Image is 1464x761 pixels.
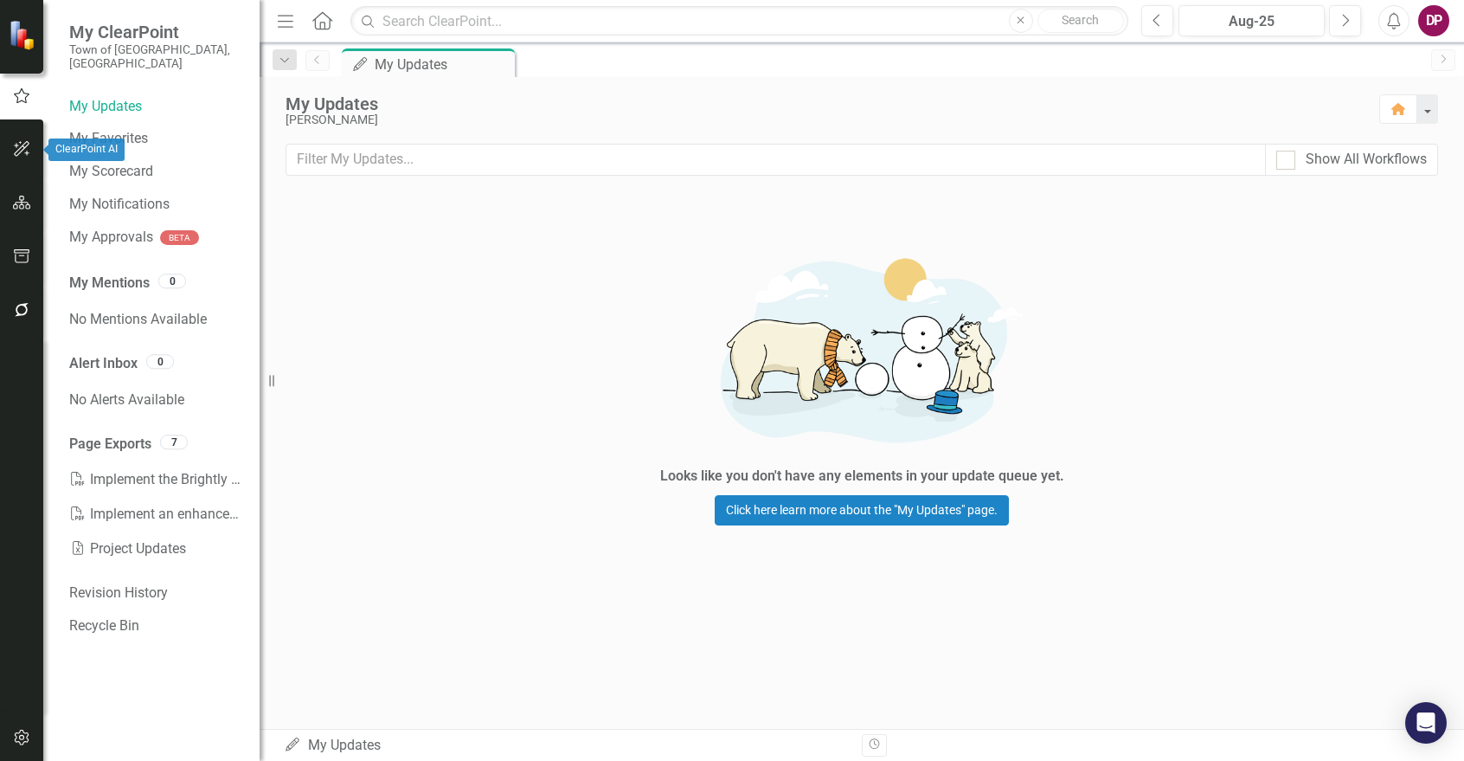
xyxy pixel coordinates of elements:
div: No Mentions Available [69,302,242,337]
div: 0 [158,274,186,288]
a: My Updates [69,97,242,117]
a: Alert Inbox [69,354,138,374]
div: My Updates [284,736,849,756]
span: My ClearPoint [69,22,242,42]
img: Getting started [602,235,1121,462]
div: Open Intercom Messenger [1405,702,1447,744]
div: My Updates [375,54,510,75]
div: Show All Workflows [1306,150,1427,170]
input: Filter My Updates... [286,144,1266,176]
span: Search [1062,13,1099,27]
a: Page Exports [69,435,151,455]
div: [PERSON_NAME] [286,113,1362,126]
a: My Notifications [69,195,242,215]
button: Search [1037,9,1124,33]
button: Aug-25 [1178,5,1325,36]
a: Project Updates [69,532,242,566]
input: Search ClearPoint... [350,6,1128,36]
div: Aug-25 [1185,11,1319,32]
a: Revision History [69,584,242,603]
div: ClearPoint AI [48,139,125,161]
div: BETA [160,230,199,245]
small: Town of [GEOGRAPHIC_DATA], [GEOGRAPHIC_DATA] [69,42,242,71]
div: 0 [146,354,174,369]
a: Click here learn more about the "My Updates" page. [715,495,1009,526]
div: My Updates [286,94,1362,113]
a: Recycle Bin [69,616,242,636]
a: My Mentions [69,274,150,293]
div: No Alerts Available [69,383,242,417]
div: 7 [160,435,188,449]
a: My Approvals [69,228,153,248]
div: Looks like you don't have any elements in your update queue yet. [660,467,1064,487]
button: DP [1418,5,1449,36]
a: My Favorites [69,129,242,149]
a: Implement an enhanced traffic enforcement progra [69,497,242,532]
img: ClearPoint Strategy [9,20,39,50]
a: Implement the Brightly Work Order Management Pla [69,462,242,497]
a: My Scorecard [69,162,242,182]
